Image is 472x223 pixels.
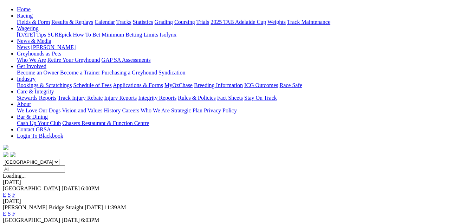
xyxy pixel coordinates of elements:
a: Statistics [133,19,153,25]
a: Stay On Track [244,95,277,101]
a: Tracks [116,19,131,25]
a: [DATE] Tips [17,32,46,38]
a: MyOzChase [164,82,193,88]
a: Track Injury Rebate [58,95,103,101]
a: Contact GRSA [17,126,51,132]
div: Get Involved [17,70,469,76]
span: [DATE] [85,204,103,210]
span: [GEOGRAPHIC_DATA] [3,185,60,191]
a: History [104,107,121,113]
img: twitter.svg [10,152,15,157]
span: Loading... [3,173,26,179]
a: F [12,192,15,198]
a: Grading [155,19,173,25]
a: Get Involved [17,63,46,69]
a: Weights [267,19,286,25]
div: About [17,107,469,114]
span: [DATE] [62,185,80,191]
a: Retire Your Greyhound [47,57,100,63]
a: Fact Sheets [217,95,243,101]
span: [PERSON_NAME] Bridge Straight [3,204,83,210]
span: 11:39AM [104,204,126,210]
div: News & Media [17,44,469,51]
a: Who We Are [141,107,170,113]
div: Racing [17,19,469,25]
a: 2025 TAB Adelaide Cup [211,19,266,25]
a: Industry [17,76,35,82]
div: Industry [17,82,469,88]
a: ICG Outcomes [244,82,278,88]
a: Purchasing a Greyhound [102,70,157,76]
a: Bookings & Scratchings [17,82,72,88]
a: Breeding Information [194,82,243,88]
a: We Love Our Dogs [17,107,60,113]
a: News & Media [17,38,51,44]
a: Who We Are [17,57,46,63]
a: Login To Blackbook [17,133,63,139]
a: Race Safe [279,82,302,88]
a: Vision and Values [62,107,102,113]
a: Chasers Restaurant & Function Centre [62,120,149,126]
a: SUREpick [47,32,71,38]
a: Trials [196,19,209,25]
a: [PERSON_NAME] [31,44,76,50]
a: Integrity Reports [138,95,176,101]
span: 6:00PM [81,185,99,191]
img: logo-grsa-white.png [3,145,8,150]
a: Fields & Form [17,19,50,25]
a: E [3,211,6,217]
a: About [17,101,31,107]
a: Strategic Plan [171,107,202,113]
a: Schedule of Fees [73,82,111,88]
a: S [8,211,11,217]
a: Privacy Policy [204,107,237,113]
a: Home [17,6,31,12]
a: Stewards Reports [17,95,56,101]
a: Results & Replays [51,19,93,25]
a: Applications & Forms [113,82,163,88]
span: [DATE] [62,217,80,223]
div: Greyhounds as Pets [17,57,469,63]
a: S [8,192,11,198]
img: facebook.svg [3,152,8,157]
input: Select date [3,165,65,173]
a: Wagering [17,25,39,31]
div: [DATE] [3,198,469,204]
a: Become a Trainer [60,70,100,76]
a: Cash Up Your Club [17,120,61,126]
a: Rules & Policies [178,95,216,101]
a: Calendar [95,19,115,25]
a: Track Maintenance [287,19,330,25]
span: [GEOGRAPHIC_DATA] [3,217,60,223]
a: Coursing [174,19,195,25]
a: Careers [122,107,139,113]
a: GAP SA Assessments [102,57,151,63]
a: E [3,192,6,198]
a: How To Bet [73,32,101,38]
div: Bar & Dining [17,120,469,126]
a: Minimum Betting Limits [102,32,158,38]
a: Isolynx [160,32,176,38]
a: Racing [17,13,33,19]
span: 6:03PM [81,217,99,223]
div: Care & Integrity [17,95,469,101]
a: Greyhounds as Pets [17,51,61,57]
a: Syndication [159,70,185,76]
a: Injury Reports [104,95,137,101]
a: Become an Owner [17,70,59,76]
a: Care & Integrity [17,88,54,94]
a: News [17,44,30,50]
div: [DATE] [3,179,469,185]
a: F [12,211,15,217]
a: Bar & Dining [17,114,48,120]
div: Wagering [17,32,469,38]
